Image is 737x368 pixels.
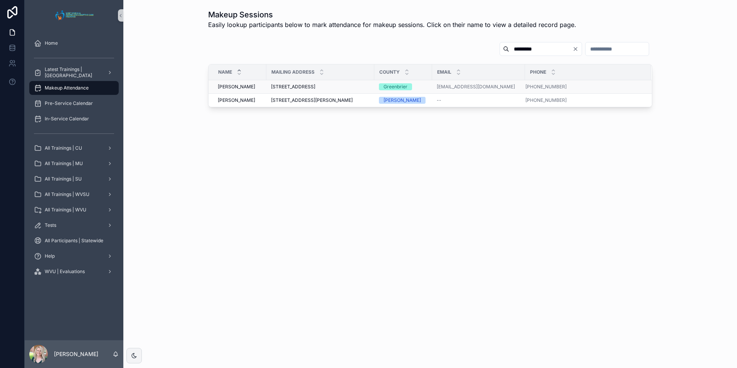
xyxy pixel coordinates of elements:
[45,222,56,228] span: Tests
[271,69,315,75] span: Mailing Address
[525,84,642,90] a: [PHONE_NUMBER]
[45,85,89,91] span: Makeup Attendance
[437,84,515,90] a: [EMAIL_ADDRESS][DOMAIN_NAME]
[29,81,119,95] a: Makeup Attendance
[29,112,119,126] a: In-Service Calendar
[218,84,255,90] span: [PERSON_NAME]
[384,97,421,104] div: [PERSON_NAME]
[208,20,576,29] span: Easily lookup participants below to mark attendance for makeup sessions. Click on their name to v...
[45,160,83,167] span: All Trainings | MU
[29,141,119,155] a: All Trainings | CU
[271,84,370,90] a: [STREET_ADDRESS]
[54,350,98,358] p: [PERSON_NAME]
[525,97,642,103] a: [PHONE_NUMBER]
[218,97,262,103] a: [PERSON_NAME]
[29,157,119,170] a: All Trainings | MU
[384,83,407,90] div: Greenbrier
[437,69,451,75] span: Email
[379,83,427,90] a: Greenbrier
[218,84,262,90] a: [PERSON_NAME]
[29,187,119,201] a: All Trainings | WVSU
[45,268,85,275] span: WVU | Evaluations
[29,203,119,217] a: All Trainings | WVU
[271,97,370,103] a: [STREET_ADDRESS][PERSON_NAME]
[45,66,101,79] span: Latest Trainings | [GEOGRAPHIC_DATA]
[45,253,55,259] span: Help
[25,31,123,289] div: scrollable content
[437,97,520,103] a: --
[45,207,86,213] span: All Trainings | WVU
[29,265,119,279] a: WVU | Evaluations
[379,97,427,104] a: [PERSON_NAME]
[271,84,315,90] span: [STREET_ADDRESS]
[45,238,103,244] span: All Participants | Statewide
[572,46,582,52] button: Clear
[29,66,119,79] a: Latest Trainings | [GEOGRAPHIC_DATA]
[29,96,119,110] a: Pre-Service Calendar
[218,69,232,75] span: Name
[208,9,576,20] h1: Makeup Sessions
[437,84,520,90] a: [EMAIL_ADDRESS][DOMAIN_NAME]
[29,234,119,248] a: All Participants | Statewide
[29,249,119,263] a: Help
[45,191,89,198] span: All Trainings | WVSU
[45,145,82,151] span: All Trainings | CU
[45,176,82,182] span: All Trainings | SU
[271,97,353,103] span: [STREET_ADDRESS][PERSON_NAME]
[29,172,119,186] a: All Trainings | SU
[29,218,119,232] a: Tests
[525,84,567,90] a: [PHONE_NUMBER]
[29,36,119,50] a: Home
[530,69,546,75] span: Phone
[53,9,95,22] img: App logo
[45,116,89,122] span: In-Service Calendar
[45,40,58,46] span: Home
[379,69,400,75] span: County
[437,97,441,103] span: --
[525,97,567,103] a: [PHONE_NUMBER]
[218,97,255,103] span: [PERSON_NAME]
[45,100,93,106] span: Pre-Service Calendar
